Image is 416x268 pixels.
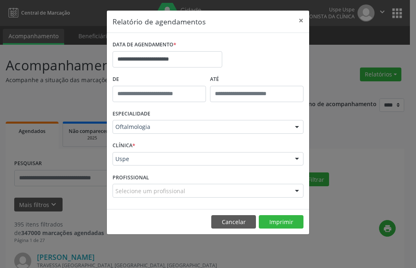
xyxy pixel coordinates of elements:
[113,108,150,120] label: ESPECIALIDADE
[259,215,303,229] button: Imprimir
[115,123,287,131] span: Oftalmologia
[115,155,287,163] span: Uspe
[113,171,149,184] label: PROFISSIONAL
[113,73,206,86] label: De
[210,73,303,86] label: ATÉ
[113,39,176,51] label: DATA DE AGENDAMENTO
[113,139,135,152] label: CLÍNICA
[293,11,309,31] button: Close
[113,16,206,27] h5: Relatório de agendamentos
[211,215,256,229] button: Cancelar
[115,187,185,195] span: Selecione um profissional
